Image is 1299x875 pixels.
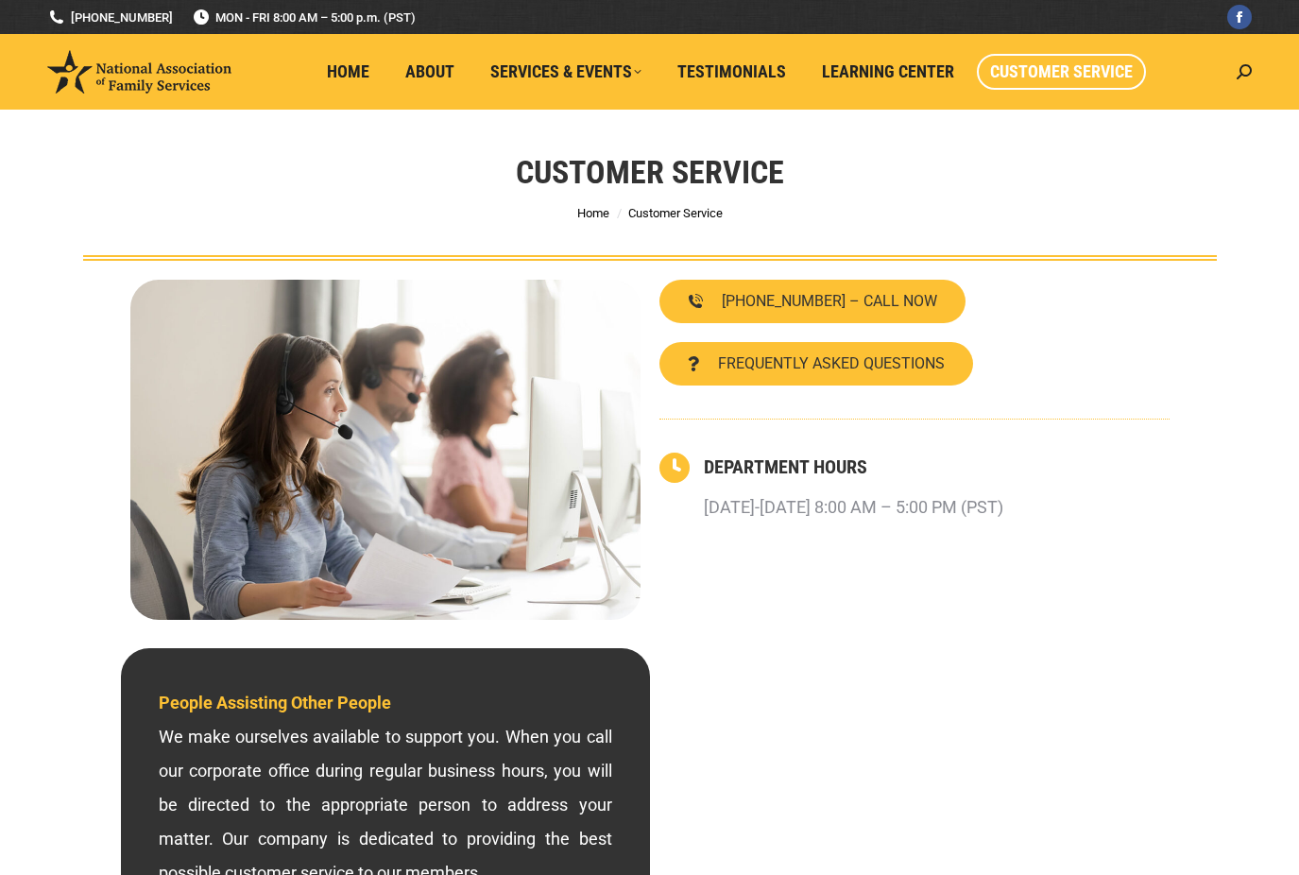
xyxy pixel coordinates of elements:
a: Customer Service [977,54,1146,90]
a: About [392,54,468,90]
span: Home [327,61,369,82]
a: Home [314,54,383,90]
a: Testimonials [664,54,799,90]
p: [DATE]-[DATE] 8:00 AM – 5:00 PM (PST) [704,490,1003,524]
span: About [405,61,454,82]
span: Learning Center [822,61,954,82]
a: DEPARTMENT HOURS [704,455,867,478]
span: Customer Service [990,61,1133,82]
img: Contact National Association of Family Services [130,280,641,620]
a: Facebook page opens in new window [1227,5,1252,29]
h1: Customer Service [516,151,784,193]
span: Testimonials [677,61,786,82]
span: MON - FRI 8:00 AM – 5:00 p.m. (PST) [192,9,416,26]
a: Learning Center [809,54,967,90]
a: Home [577,206,609,220]
img: National Association of Family Services [47,50,231,94]
a: [PHONE_NUMBER] [47,9,173,26]
a: FREQUENTLY ASKED QUESTIONS [659,342,973,386]
span: FREQUENTLY ASKED QUESTIONS [718,356,945,371]
span: Customer Service [628,206,723,220]
span: [PHONE_NUMBER] – CALL NOW [722,294,937,309]
span: People Assisting Other People [159,693,391,712]
span: Services & Events [490,61,641,82]
a: [PHONE_NUMBER] – CALL NOW [659,280,966,323]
